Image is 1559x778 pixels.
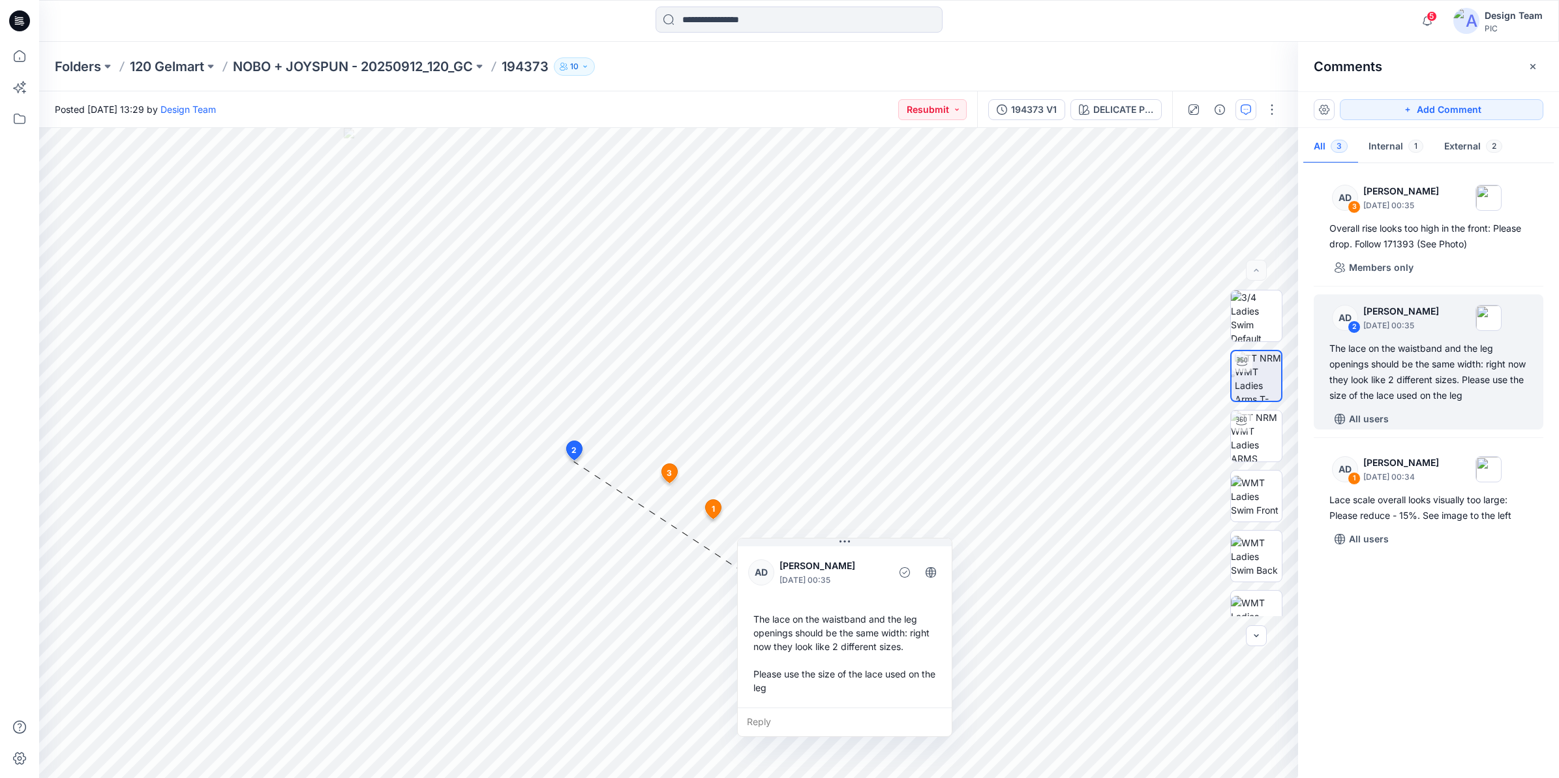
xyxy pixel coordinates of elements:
div: Design Team [1485,8,1543,23]
p: [DATE] 00:34 [1363,471,1439,484]
div: Lace scale overall looks visually too large: Please reduce - 15%. See image to the left [1329,492,1528,523]
button: 194373 V1 [988,99,1065,120]
img: TT NRM WMT Ladies Arms T-POSE [1235,351,1281,401]
img: WMT Ladies Swim Front [1231,476,1282,517]
button: DELICATE PINK [1070,99,1162,120]
span: 1 [1408,140,1423,153]
div: AD [748,559,774,585]
img: TT NRM WMT Ladies ARMS DOWN [1231,411,1282,461]
img: WMT Ladies Swim Back [1231,536,1282,577]
p: [PERSON_NAME] [1363,303,1439,319]
div: AD [1332,185,1358,211]
button: 10 [554,57,595,76]
p: All users [1349,531,1389,547]
a: 120 Gelmart [130,57,204,76]
button: All users [1329,529,1394,550]
button: External [1434,131,1513,164]
span: 2 [1486,140,1502,153]
p: [DATE] 00:35 [779,574,886,587]
div: The lace on the waistband and the leg openings should be the same width: right now they look like... [748,607,941,700]
div: PIC [1485,23,1543,33]
img: 3/4 Ladies Swim Default [1231,290,1282,341]
p: [PERSON_NAME] [1363,183,1439,199]
button: Internal [1358,131,1434,164]
img: WMT Ladies Swim Left [1231,596,1282,637]
div: 1 [1348,472,1361,485]
p: [PERSON_NAME] [1363,455,1439,471]
div: 194373 V1 [1011,102,1057,117]
button: All users [1329,409,1394,429]
button: Members only [1329,257,1419,278]
span: 2 [571,444,577,456]
a: Design Team [160,104,216,115]
div: AD [1332,305,1358,331]
p: [PERSON_NAME] [779,558,886,574]
button: Add Comment [1340,99,1543,120]
div: Reply [738,708,952,736]
p: [DATE] 00:35 [1363,319,1439,332]
span: 1 [712,503,715,515]
img: avatar [1453,8,1479,34]
p: Members only [1349,260,1414,275]
p: 194373 [502,57,549,76]
a: NOBO + JOYSPUN - 20250912_120_GC [233,57,473,76]
div: Overall rise looks too high in the front: Please drop. Follow 171393 (See Photo) [1329,221,1528,252]
div: DELICATE PINK [1093,102,1153,117]
p: 10 [570,59,579,74]
a: Folders [55,57,101,76]
button: Details [1209,99,1230,120]
div: 2 [1348,320,1361,334]
div: 3 [1348,200,1361,213]
span: 3 [1331,140,1348,153]
span: 5 [1427,11,1437,22]
p: All users [1349,411,1389,427]
div: The lace on the waistband and the leg openings should be the same width: right now they look like... [1329,341,1528,403]
button: All [1303,131,1358,164]
span: Posted [DATE] 13:29 by [55,102,216,116]
h2: Comments [1314,59,1382,74]
div: AD [1332,456,1358,482]
span: 3 [667,467,672,479]
p: [DATE] 00:35 [1363,199,1439,212]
